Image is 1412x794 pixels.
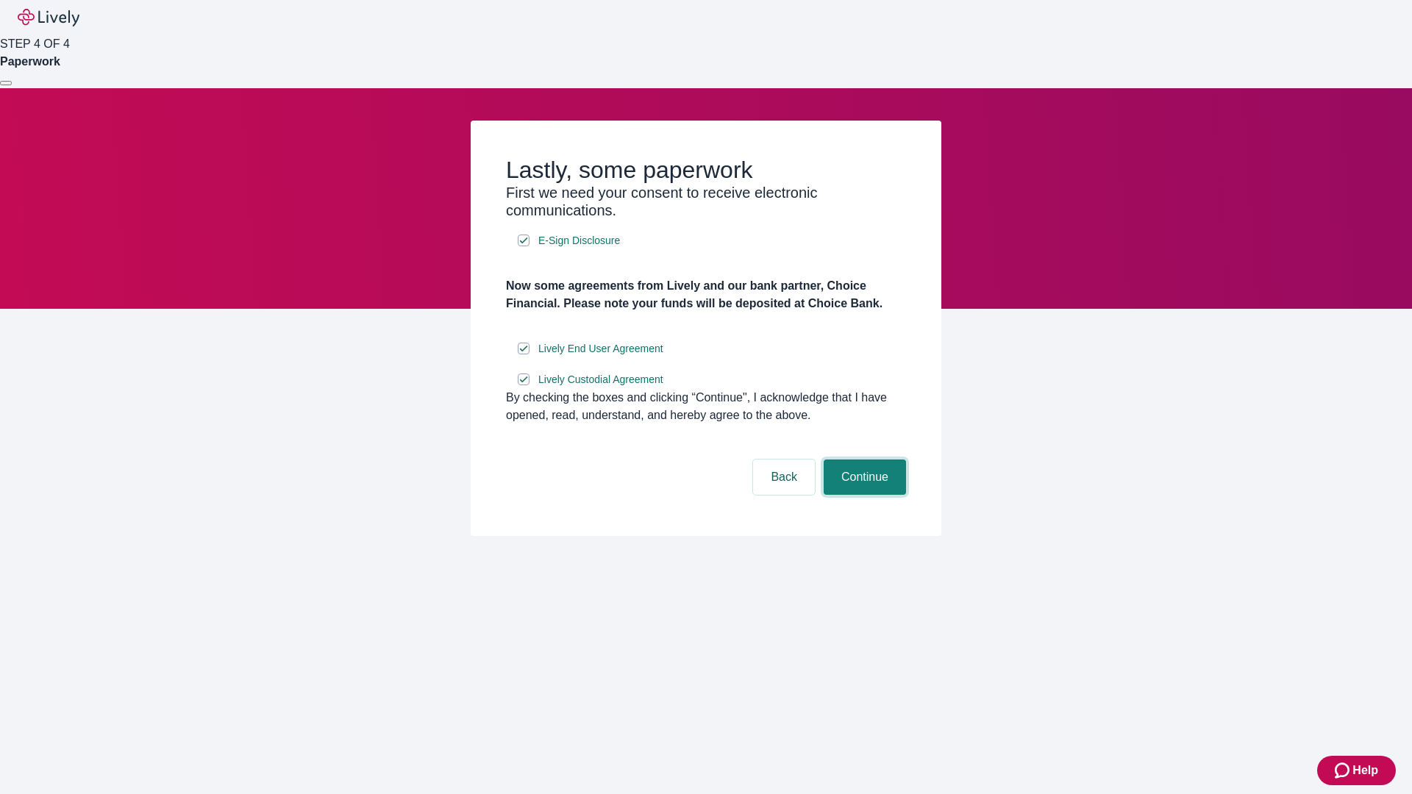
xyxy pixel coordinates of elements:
a: e-sign disclosure document [535,340,666,358]
a: e-sign disclosure document [535,371,666,389]
button: Continue [824,459,906,495]
a: e-sign disclosure document [535,232,623,250]
span: E-Sign Disclosure [538,233,620,248]
span: Help [1352,762,1378,779]
span: Lively End User Agreement [538,341,663,357]
img: Lively [18,9,79,26]
div: By checking the boxes and clicking “Continue", I acknowledge that I have opened, read, understand... [506,389,906,424]
h2: Lastly, some paperwork [506,156,906,184]
button: Zendesk support iconHelp [1317,756,1396,785]
h4: Now some agreements from Lively and our bank partner, Choice Financial. Please note your funds wi... [506,277,906,312]
button: Back [753,459,815,495]
h3: First we need your consent to receive electronic communications. [506,184,906,219]
span: Lively Custodial Agreement [538,372,663,387]
svg: Zendesk support icon [1335,762,1352,779]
